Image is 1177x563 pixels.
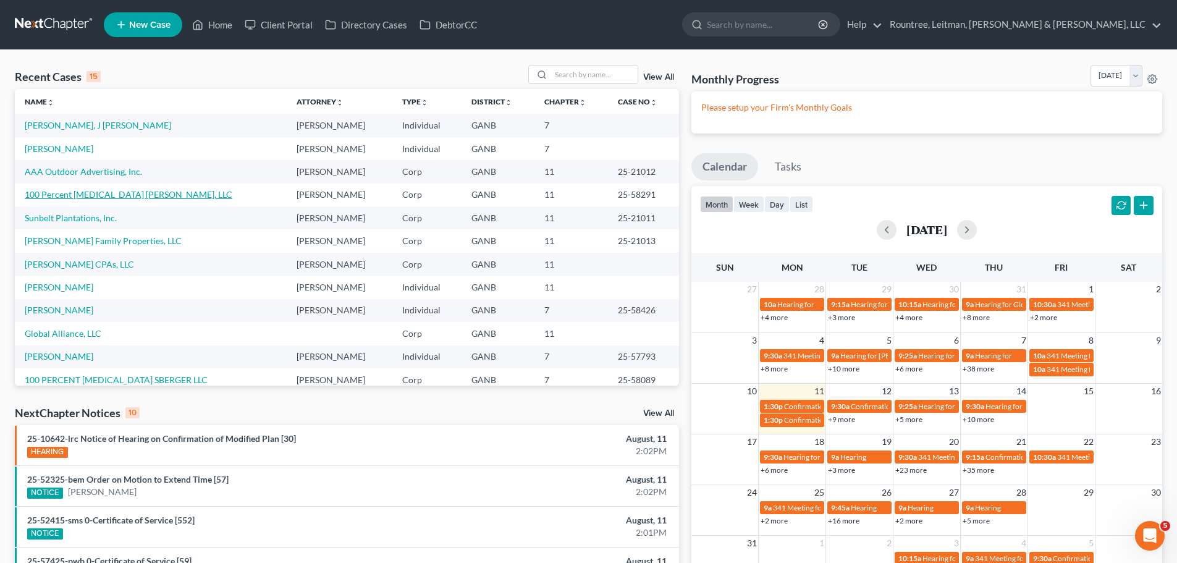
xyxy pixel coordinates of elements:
span: 30 [948,282,960,297]
a: Typeunfold_more [402,97,428,106]
a: View All [643,73,674,82]
td: 25-21013 [608,229,679,252]
td: [PERSON_NAME] [287,253,392,276]
td: GANB [462,345,534,368]
span: 10:15a [898,300,921,309]
button: list [790,196,813,213]
button: week [733,196,764,213]
span: 9a [966,351,974,360]
input: Search by name... [707,13,820,36]
td: [PERSON_NAME] [287,137,392,160]
span: 10a [764,300,776,309]
span: 29 [1082,485,1095,500]
span: 7 [1020,333,1027,348]
td: Corp [392,160,462,183]
a: [PERSON_NAME], J [PERSON_NAME] [25,120,171,130]
span: Tue [851,262,867,273]
td: Corp [392,322,462,345]
td: 25-58089 [608,368,679,391]
td: [PERSON_NAME] [287,114,392,137]
td: [PERSON_NAME] [287,299,392,322]
span: Confirmation Hearing for [PERSON_NAME] [985,452,1127,462]
span: Sat [1121,262,1136,273]
td: 7 [534,345,609,368]
td: Corp [392,253,462,276]
span: Hearing for [PERSON_NAME] [851,300,947,309]
td: 7 [534,368,609,391]
span: 16 [1150,384,1162,399]
td: GANB [462,299,534,322]
a: +10 more [963,415,994,424]
span: 9a [966,300,974,309]
td: GANB [462,160,534,183]
td: GANB [462,253,534,276]
a: +8 more [963,313,990,322]
td: [PERSON_NAME] [287,276,392,298]
td: GANB [462,229,534,252]
i: unfold_more [336,99,344,106]
a: [PERSON_NAME] [25,305,93,315]
span: 14 [1015,384,1027,399]
a: +38 more [963,364,994,373]
a: +4 more [761,313,788,322]
span: 9:15a [831,300,850,309]
span: 15 [1082,384,1095,399]
span: 2 [1155,282,1162,297]
td: [PERSON_NAME] [287,368,392,391]
div: August, 11 [462,473,667,486]
td: 11 [534,229,609,252]
a: +3 more [828,313,855,322]
td: GANB [462,322,534,345]
a: +3 more [828,465,855,475]
span: 29 [880,282,893,297]
a: Sunbelt Plantations, Inc. [25,213,117,223]
span: 21 [1015,434,1027,449]
span: Confirmation Hearing [851,402,922,411]
a: [PERSON_NAME] [25,143,93,154]
span: 9a [898,503,906,512]
span: 5 [1087,536,1095,551]
td: Corp [392,229,462,252]
td: 25-58426 [608,299,679,322]
button: day [764,196,790,213]
span: 6 [953,333,960,348]
span: Hearing for [PERSON_NAME] [922,554,1019,563]
span: 27 [948,485,960,500]
span: 10:30a [1033,452,1056,462]
span: 341 Meeting for [783,351,835,360]
div: August, 11 [462,433,667,445]
span: 9:25a [898,351,917,360]
span: 1:30p [764,415,783,425]
span: 22 [1082,434,1095,449]
span: 11 [813,384,825,399]
a: [PERSON_NAME] CPAs, LLC [25,259,134,269]
td: 25-57793 [608,345,679,368]
a: [PERSON_NAME] Family Properties, LLC [25,235,182,246]
a: +5 more [963,516,990,525]
span: 10:30a [1033,300,1056,309]
span: Hearing [851,503,877,512]
div: August, 11 [462,514,667,527]
td: 11 [534,206,609,229]
td: Corp [392,206,462,229]
td: 25-21012 [608,160,679,183]
td: Individual [392,137,462,160]
span: 341 Meeting for [PERSON_NAME] [1047,365,1158,374]
div: NextChapter Notices [15,405,140,420]
span: 17 [746,434,758,449]
td: GANB [462,276,534,298]
div: HEARING [27,447,68,458]
a: +8 more [761,364,788,373]
span: Hearing for [918,402,955,411]
span: Mon [782,262,803,273]
iframe: Intercom live chat [1135,521,1165,551]
td: [PERSON_NAME] [287,184,392,206]
span: Confirmation hearing for [PERSON_NAME] [784,402,924,411]
span: 20 [948,434,960,449]
td: GANB [462,137,534,160]
span: 9a [831,351,839,360]
span: Wed [916,262,937,273]
span: 9:45a [831,503,850,512]
td: Individual [392,345,462,368]
span: 9:25a [898,402,917,411]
